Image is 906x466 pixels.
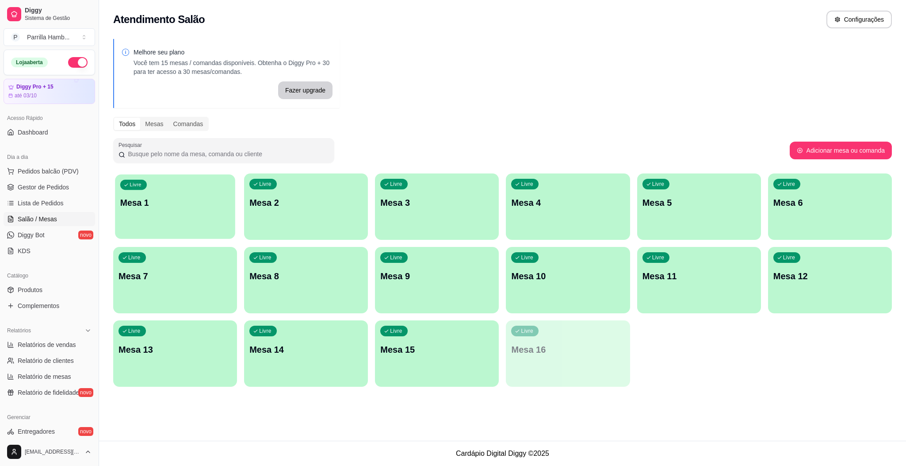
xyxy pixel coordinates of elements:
[652,254,665,261] p: Livre
[27,33,69,42] div: Parrilla Hamb ...
[128,327,141,335] p: Livre
[11,58,48,67] div: Loja aberta
[244,247,368,313] button: LivreMesa 8
[168,118,208,130] div: Comandas
[4,269,95,283] div: Catálogo
[25,7,92,15] span: Diggy
[506,320,630,387] button: LivreMesa 16
[4,79,95,104] a: Diggy Pro + 15até 03/10
[18,199,64,208] span: Lista de Pedidos
[4,424,95,439] a: Entregadoresnovo
[140,118,168,130] div: Mesas
[120,197,230,209] p: Mesa 1
[506,173,630,240] button: LivreMesa 4
[4,370,95,384] a: Relatório de mesas
[249,196,363,209] p: Mesa 2
[511,196,624,209] p: Mesa 4
[4,354,95,368] a: Relatório de clientes
[783,181,795,188] p: Livre
[244,320,368,387] button: LivreMesa 14
[4,338,95,352] a: Relatórios de vendas
[768,247,892,313] button: LivreMesa 12
[642,270,756,282] p: Mesa 11
[18,388,79,397] span: Relatório de fidelidade
[506,247,630,313] button: LivreMesa 10
[637,173,761,240] button: LivreMesa 5
[18,285,42,294] span: Produtos
[113,320,237,387] button: LivreMesa 13
[4,164,95,178] button: Pedidos balcão (PDV)
[390,254,402,261] p: Livre
[375,173,499,240] button: LivreMesa 3
[380,270,493,282] p: Mesa 9
[128,254,141,261] p: Livre
[4,180,95,194] a: Gestor de Pedidos
[511,343,624,356] p: Mesa 16
[18,167,79,176] span: Pedidos balcão (PDV)
[114,118,140,130] div: Todos
[130,181,141,189] p: Livre
[4,4,95,25] a: DiggySistema de Gestão
[244,173,368,240] button: LivreMesa 2
[4,196,95,210] a: Lista de Pedidos
[18,183,69,192] span: Gestor de Pedidos
[18,215,57,223] span: Salão / Mesas
[15,92,37,99] article: até 03/10
[380,196,493,209] p: Mesa 3
[18,427,55,436] span: Entregadores
[768,173,892,240] button: LivreMesa 6
[125,150,329,158] input: Pesquisar
[773,270,887,282] p: Mesa 12
[134,58,333,76] p: Você tem 15 mesas / comandas disponíveis. Obtenha o Diggy Pro + 30 para ter acesso a 30 mesas/com...
[113,12,205,27] h2: Atendimento Salão
[652,181,665,188] p: Livre
[375,320,499,387] button: LivreMesa 15
[773,196,887,209] p: Mesa 6
[113,247,237,313] button: LivreMesa 7
[18,356,74,365] span: Relatório de clientes
[18,372,71,381] span: Relatório de mesas
[119,343,232,356] p: Mesa 13
[119,141,145,149] label: Pesquisar
[259,181,271,188] p: Livre
[642,196,756,209] p: Mesa 5
[790,142,892,159] button: Adicionar mesa ou comanda
[783,254,795,261] p: Livre
[259,254,271,261] p: Livre
[4,150,95,164] div: Dia a dia
[4,111,95,125] div: Acesso Rápido
[4,228,95,242] a: Diggy Botnovo
[134,48,333,57] p: Melhore seu plano
[249,343,363,356] p: Mesa 14
[521,254,533,261] p: Livre
[18,340,76,349] span: Relatórios de vendas
[18,128,48,137] span: Dashboard
[119,270,232,282] p: Mesa 7
[16,84,54,90] article: Diggy Pro + 15
[18,246,31,255] span: KDS
[4,244,95,258] a: KDS
[4,212,95,226] a: Salão / Mesas
[4,410,95,424] div: Gerenciar
[7,327,31,334] span: Relatórios
[637,247,761,313] button: LivreMesa 11
[4,385,95,400] a: Relatório de fidelidadenovo
[826,11,892,28] button: Configurações
[380,343,493,356] p: Mesa 15
[278,81,333,99] button: Fazer upgrade
[4,125,95,139] a: Dashboard
[390,181,402,188] p: Livre
[375,247,499,313] button: LivreMesa 9
[521,181,533,188] p: Livre
[511,270,624,282] p: Mesa 10
[18,301,59,310] span: Complementos
[4,441,95,462] button: [EMAIL_ADDRESS][DOMAIN_NAME]
[249,270,363,282] p: Mesa 8
[390,327,402,335] p: Livre
[11,33,20,42] span: P
[115,174,235,239] button: LivreMesa 1
[25,448,81,455] span: [EMAIL_ADDRESS][DOMAIN_NAME]
[68,57,88,68] button: Alterar Status
[4,299,95,313] a: Complementos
